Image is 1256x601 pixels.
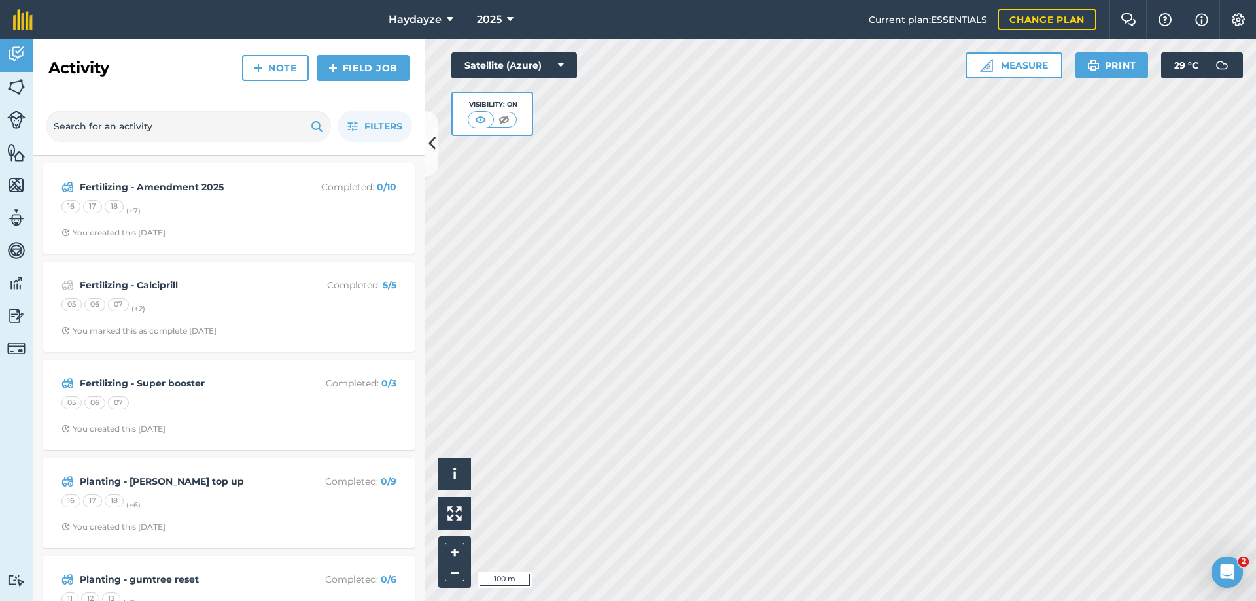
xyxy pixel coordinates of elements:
[61,200,80,213] div: 16
[51,368,407,442] a: Fertilizing - Super boosterCompleted: 0/3050607Clock with arrow pointing clockwiseYou created thi...
[451,52,577,78] button: Satellite (Azure)
[292,474,396,489] p: Completed :
[389,12,442,27] span: Haydayze
[468,99,517,110] div: Visibility: On
[131,304,145,313] small: (+ 2 )
[292,376,396,390] p: Completed :
[338,111,412,142] button: Filters
[980,59,993,72] img: Ruler icon
[61,572,74,587] img: svg+xml;base64,PD94bWwgdmVyc2lvbj0iMS4wIiBlbmNvZGluZz0idXRmLTgiPz4KPCEtLSBHZW5lcmF0b3I6IEFkb2JlIE...
[84,298,105,311] div: 06
[48,58,109,78] h2: Activity
[292,180,396,194] p: Completed :
[328,60,338,76] img: svg+xml;base64,PHN2ZyB4bWxucz0iaHR0cDovL3d3dy53My5vcmcvMjAwMC9zdmciIHdpZHRoPSIxNCIgaGVpZ2h0PSIyNC...
[1238,557,1249,567] span: 2
[1087,58,1100,73] img: svg+xml;base64,PHN2ZyB4bWxucz0iaHR0cDovL3d3dy53My5vcmcvMjAwMC9zdmciIHdpZHRoPSIxOSIgaGVpZ2h0PSIyNC...
[61,326,217,336] div: You marked this as complete [DATE]
[105,200,124,213] div: 18
[126,206,141,215] small: (+ 7 )
[84,396,105,409] div: 06
[51,171,407,246] a: Fertilizing - Amendment 2025Completed: 0/10161718(+7)Clock with arrow pointing clockwiseYou creat...
[998,9,1096,30] a: Change plan
[7,77,26,97] img: svg+xml;base64,PHN2ZyB4bWxucz0iaHR0cDovL3d3dy53My5vcmcvMjAwMC9zdmciIHdpZHRoPSI1NiIgaGVpZ2h0PSI2MC...
[447,506,462,521] img: Four arrows, one pointing top left, one top right, one bottom right and the last bottom left
[472,113,489,126] img: svg+xml;base64,PHN2ZyB4bWxucz0iaHR0cDovL3d3dy53My5vcmcvMjAwMC9zdmciIHdpZHRoPSI1MCIgaGVpZ2h0PSI0MC...
[7,175,26,195] img: svg+xml;base64,PHN2ZyB4bWxucz0iaHR0cDovL3d3dy53My5vcmcvMjAwMC9zdmciIHdpZHRoPSI1NiIgaGVpZ2h0PSI2MC...
[381,574,396,585] strong: 0 / 6
[51,269,407,344] a: Fertilizing - CalciprillCompleted: 5/5050607(+2)Clock with arrow pointing clockwiseYou marked thi...
[7,143,26,162] img: svg+xml;base64,PHN2ZyB4bWxucz0iaHR0cDovL3d3dy53My5vcmcvMjAwMC9zdmciIHdpZHRoPSI1NiIgaGVpZ2h0PSI2MC...
[381,475,396,487] strong: 0 / 9
[61,523,70,531] img: Clock with arrow pointing clockwise
[1161,52,1243,78] button: 29 °C
[1157,13,1173,26] img: A question mark icon
[1075,52,1149,78] button: Print
[7,339,26,358] img: svg+xml;base64,PD94bWwgdmVyc2lvbj0iMS4wIiBlbmNvZGluZz0idXRmLTgiPz4KPCEtLSBHZW5lcmF0b3I6IEFkb2JlIE...
[61,228,166,238] div: You created this [DATE]
[7,44,26,64] img: svg+xml;base64,PD94bWwgdmVyc2lvbj0iMS4wIiBlbmNvZGluZz0idXRmLTgiPz4KPCEtLSBHZW5lcmF0b3I6IEFkb2JlIE...
[7,111,26,129] img: svg+xml;base64,PD94bWwgdmVyc2lvbj0iMS4wIiBlbmNvZGluZz0idXRmLTgiPz4KPCEtLSBHZW5lcmF0b3I6IEFkb2JlIE...
[1174,52,1198,78] span: 29 ° C
[477,12,502,27] span: 2025
[383,279,396,291] strong: 5 / 5
[7,306,26,326] img: svg+xml;base64,PD94bWwgdmVyc2lvbj0iMS4wIiBlbmNvZGluZz0idXRmLTgiPz4KPCEtLSBHZW5lcmF0b3I6IEFkb2JlIE...
[46,111,331,142] input: Search for an activity
[80,278,287,292] strong: Fertilizing - Calciprill
[61,375,74,391] img: svg+xml;base64,PD94bWwgdmVyc2lvbj0iMS4wIiBlbmNvZGluZz0idXRmLTgiPz4KPCEtLSBHZW5lcmF0b3I6IEFkb2JlIE...
[869,12,987,27] span: Current plan : ESSENTIALS
[496,113,512,126] img: svg+xml;base64,PHN2ZyB4bWxucz0iaHR0cDovL3d3dy53My5vcmcvMjAwMC9zdmciIHdpZHRoPSI1MCIgaGVpZ2h0PSI0MC...
[126,500,141,509] small: (+ 6 )
[105,494,124,507] div: 18
[108,298,129,311] div: 07
[254,60,263,76] img: svg+xml;base64,PHN2ZyB4bWxucz0iaHR0cDovL3d3dy53My5vcmcvMjAwMC9zdmciIHdpZHRoPSIxNCIgaGVpZ2h0PSIyNC...
[7,241,26,260] img: svg+xml;base64,PD94bWwgdmVyc2lvbj0iMS4wIiBlbmNvZGluZz0idXRmLTgiPz4KPCEtLSBHZW5lcmF0b3I6IEFkb2JlIE...
[80,180,287,194] strong: Fertilizing - Amendment 2025
[61,326,70,335] img: Clock with arrow pointing clockwise
[242,55,309,81] a: Note
[80,376,287,390] strong: Fertilizing - Super booster
[80,572,287,587] strong: Planting - gumtree reset
[61,522,166,532] div: You created this [DATE]
[453,466,457,482] span: i
[445,543,464,562] button: +
[61,424,166,434] div: You created this [DATE]
[61,424,70,433] img: Clock with arrow pointing clockwise
[61,179,74,195] img: svg+xml;base64,PD94bWwgdmVyc2lvbj0iMS4wIiBlbmNvZGluZz0idXRmLTgiPz4KPCEtLSBHZW5lcmF0b3I6IEFkb2JlIE...
[364,119,402,133] span: Filters
[61,494,80,507] div: 16
[1209,52,1235,78] img: svg+xml;base64,PD94bWwgdmVyc2lvbj0iMS4wIiBlbmNvZGluZz0idXRmLTgiPz4KPCEtLSBHZW5lcmF0b3I6IEFkb2JlIE...
[292,572,396,587] p: Completed :
[7,273,26,293] img: svg+xml;base64,PD94bWwgdmVyc2lvbj0iMS4wIiBlbmNvZGluZz0idXRmLTgiPz4KPCEtLSBHZW5lcmF0b3I6IEFkb2JlIE...
[13,9,33,30] img: fieldmargin Logo
[61,228,70,237] img: Clock with arrow pointing clockwise
[317,55,410,81] a: Field Job
[377,181,396,193] strong: 0 / 10
[1121,13,1136,26] img: Two speech bubbles overlapping with the left bubble in the forefront
[7,574,26,587] img: svg+xml;base64,PD94bWwgdmVyc2lvbj0iMS4wIiBlbmNvZGluZz0idXRmLTgiPz4KPCEtLSBHZW5lcmF0b3I6IEFkb2JlIE...
[381,377,396,389] strong: 0 / 3
[83,200,102,213] div: 17
[292,278,396,292] p: Completed :
[1212,557,1243,588] iframe: Intercom live chat
[61,298,82,311] div: 05
[1195,12,1208,27] img: svg+xml;base64,PHN2ZyB4bWxucz0iaHR0cDovL3d3dy53My5vcmcvMjAwMC9zdmciIHdpZHRoPSIxNyIgaGVpZ2h0PSIxNy...
[61,277,74,293] img: svg+xml;base64,PD94bWwgdmVyc2lvbj0iMS4wIiBlbmNvZGluZz0idXRmLTgiPz4KPCEtLSBHZW5lcmF0b3I6IEFkb2JlIE...
[311,118,323,134] img: svg+xml;base64,PHN2ZyB4bWxucz0iaHR0cDovL3d3dy53My5vcmcvMjAwMC9zdmciIHdpZHRoPSIxOSIgaGVpZ2h0PSIyNC...
[83,494,102,507] div: 17
[61,396,82,409] div: 05
[51,466,407,540] a: Planting - [PERSON_NAME] top upCompleted: 0/9161718(+6)Clock with arrow pointing clockwiseYou cre...
[1230,13,1246,26] img: A cog icon
[61,473,74,489] img: svg+xml;base64,PD94bWwgdmVyc2lvbj0iMS4wIiBlbmNvZGluZz0idXRmLTgiPz4KPCEtLSBHZW5lcmF0b3I6IEFkb2JlIE...
[108,396,129,409] div: 07
[445,562,464,581] button: –
[966,52,1062,78] button: Measure
[7,208,26,228] img: svg+xml;base64,PD94bWwgdmVyc2lvbj0iMS4wIiBlbmNvZGluZz0idXRmLTgiPz4KPCEtLSBHZW5lcmF0b3I6IEFkb2JlIE...
[438,458,471,490] button: i
[80,474,287,489] strong: Planting - [PERSON_NAME] top up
